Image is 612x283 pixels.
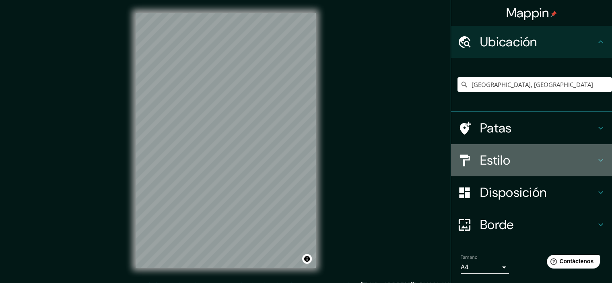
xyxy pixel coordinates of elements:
[461,261,509,274] div: A4
[451,176,612,209] div: Disposición
[451,112,612,144] div: Patas
[136,13,316,268] canvas: Mapa
[506,4,549,21] font: Mappin
[540,252,603,274] iframe: Lanzador de widgets de ayuda
[480,120,512,136] font: Patas
[480,152,510,169] font: Estilo
[457,77,612,92] input: Elige tu ciudad o zona
[480,184,546,201] font: Disposición
[461,263,469,271] font: A4
[451,209,612,241] div: Borde
[480,33,537,50] font: Ubicación
[451,26,612,58] div: Ubicación
[302,254,312,264] button: Activar o desactivar atribución
[451,144,612,176] div: Estilo
[550,11,557,17] img: pin-icon.png
[480,216,514,233] font: Borde
[461,254,477,260] font: Tamaño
